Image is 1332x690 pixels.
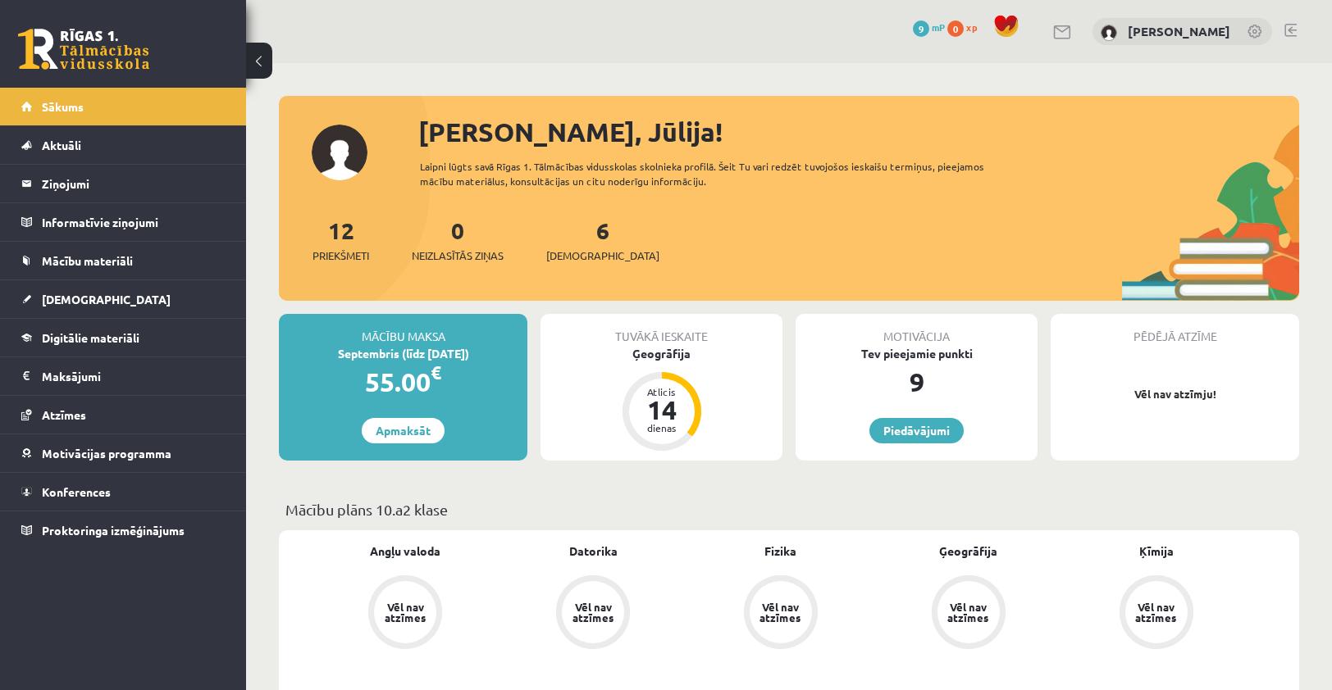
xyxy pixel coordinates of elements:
a: Angļu valoda [370,542,440,560]
div: Tev pieejamie punkti [796,345,1038,362]
a: Digitālie materiāli [21,319,226,356]
a: Vēl nav atzīmes [874,575,1062,652]
a: Aktuāli [21,126,226,164]
a: Informatīvie ziņojumi [21,203,226,241]
div: Pēdējā atzīme [1051,314,1299,345]
span: Proktoringa izmēģinājums [42,523,185,538]
span: xp [966,20,977,34]
a: Ķīmija [1139,542,1174,560]
a: 9 mP [913,20,945,34]
a: Piedāvājumi [869,418,964,443]
span: Digitālie materiāli [42,330,139,345]
div: 9 [796,362,1038,402]
div: Motivācija [796,314,1038,345]
div: 55.00 [279,362,527,402]
div: Septembris (līdz [DATE]) [279,345,527,362]
div: Vēl nav atzīmes [946,601,992,623]
a: Vēl nav atzīmes [1062,575,1250,652]
div: [PERSON_NAME], Jūlija! [418,112,1299,152]
legend: Informatīvie ziņojumi [42,203,226,241]
a: Ziņojumi [21,165,226,202]
a: Mācību materiāli [21,242,226,279]
a: Proktoringa izmēģinājums [21,511,226,549]
div: Vēl nav atzīmes [758,601,804,623]
a: Ģeogrāfija Atlicis 14 dienas [541,345,782,453]
span: Mācību materiāli [42,253,133,268]
legend: Ziņojumi [42,165,226,202]
div: Atlicis [637,387,687,397]
a: Rīgas 1. Tālmācības vidusskola [18,29,149,70]
a: Atzīmes [21,396,226,434]
span: Atzīmes [42,407,86,422]
div: Ģeogrāfija [541,345,782,362]
legend: Maksājumi [42,357,226,395]
a: [DEMOGRAPHIC_DATA] [21,280,226,318]
div: Laipni lūgts savā Rīgas 1. Tālmācības vidusskolas skolnieka profilā. Šeit Tu vari redzēt tuvojošo... [420,159,1032,188]
span: Aktuāli [42,138,81,152]
a: Apmaksāt [362,418,445,443]
a: Vēl nav atzīmes [312,575,500,652]
span: 0 [947,20,964,37]
a: Sākums [21,88,226,125]
div: Vēl nav atzīmes [382,601,428,623]
span: Sākums [42,99,84,114]
a: Motivācijas programma [21,434,226,472]
span: Konferences [42,484,111,499]
a: Datorika [569,542,618,560]
span: mP [932,20,945,34]
a: [PERSON_NAME] [1128,23,1230,39]
img: Jūlija Volkova [1101,25,1117,41]
p: Vēl nav atzīmju! [1059,386,1291,402]
div: Mācību maksa [279,314,527,345]
span: Priekšmeti [312,247,369,264]
span: Neizlasītās ziņas [412,247,504,264]
span: Motivācijas programma [42,446,171,461]
div: Vēl nav atzīmes [570,601,616,623]
a: Konferences [21,473,226,511]
a: Ģeogrāfija [939,542,997,560]
a: Maksājumi [21,357,226,395]
a: 12Priekšmeti [312,216,369,264]
a: Vēl nav atzīmes [500,575,687,652]
div: Vēl nav atzīmes [1134,601,1179,623]
div: dienas [637,423,687,433]
span: [DEMOGRAPHIC_DATA] [42,292,171,306]
span: € [431,361,441,384]
span: [DEMOGRAPHIC_DATA] [546,247,659,264]
span: 9 [913,20,929,37]
div: Tuvākā ieskaite [541,314,782,345]
p: Mācību plāns 10.a2 klase [285,498,1293,520]
a: Vēl nav atzīmes [687,575,875,652]
a: 6[DEMOGRAPHIC_DATA] [546,216,659,264]
a: 0 xp [947,20,985,34]
div: 14 [637,397,687,423]
a: Fizika [764,542,796,560]
a: 0Neizlasītās ziņas [412,216,504,264]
